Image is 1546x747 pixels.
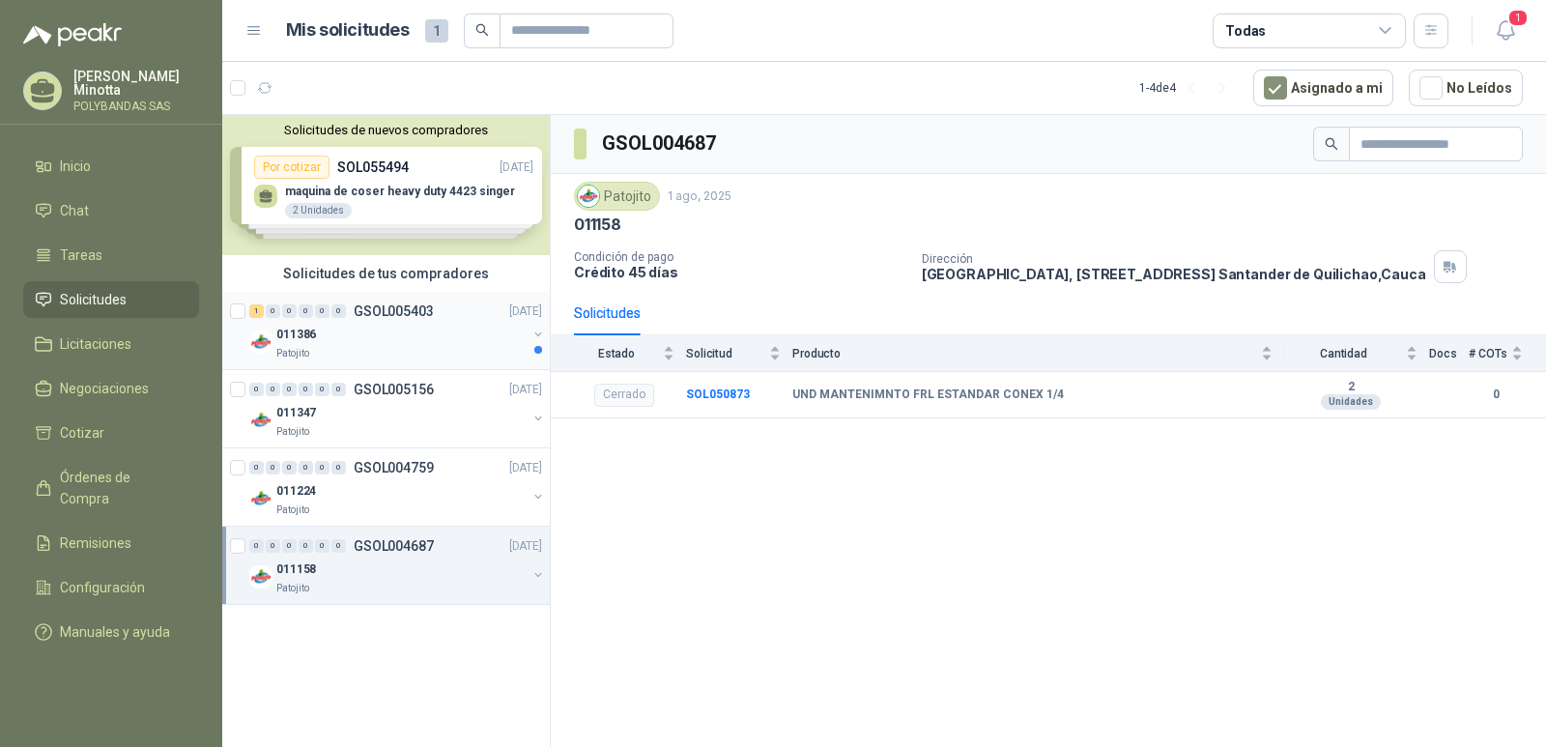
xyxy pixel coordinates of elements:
div: 0 [266,383,280,396]
span: Estado [574,347,659,360]
th: Cantidad [1284,335,1429,371]
p: 011386 [276,326,316,344]
div: 0 [331,383,346,396]
p: 011347 [276,404,316,422]
img: Logo peakr [23,23,122,46]
th: Estado [551,335,686,371]
div: Unidades [1321,394,1381,410]
img: Company Logo [249,330,272,354]
span: Órdenes de Compra [60,467,181,509]
div: Solicitudes de tus compradores [222,255,550,292]
h3: GSOL004687 [602,129,719,158]
span: search [475,23,489,37]
span: Producto [792,347,1257,360]
div: 0 [315,461,329,474]
p: Patojito [276,581,309,596]
div: 0 [331,304,346,318]
div: 0 [249,539,264,553]
a: Chat [23,192,199,229]
div: Todas [1225,20,1266,42]
p: 011158 [276,560,316,579]
p: [DATE] [509,459,542,477]
div: 0 [282,383,297,396]
h1: Mis solicitudes [286,16,410,44]
p: Patojito [276,424,309,440]
a: 1 0 0 0 0 0 GSOL005403[DATE] Company Logo011386Patojito [249,300,546,361]
a: Tareas [23,237,199,273]
div: 0 [299,383,313,396]
th: Docs [1429,335,1469,371]
p: [DATE] [509,537,542,556]
a: 0 0 0 0 0 0 GSOL004759[DATE] Company Logo011224Patojito [249,456,546,518]
a: Negociaciones [23,370,199,407]
p: [DATE] [509,381,542,399]
span: 1 [1507,9,1529,27]
span: Licitaciones [60,333,131,355]
span: Chat [60,200,89,221]
p: Patojito [276,503,309,518]
div: 0 [315,383,329,396]
div: 0 [266,304,280,318]
div: 0 [249,461,264,474]
span: search [1325,137,1338,151]
b: 0 [1469,386,1523,404]
span: Cotizar [60,422,104,444]
p: 1 ago, 2025 [668,187,731,206]
button: Asignado a mi [1253,70,1393,106]
div: 0 [266,539,280,553]
p: Patojito [276,346,309,361]
span: 1 [425,19,448,43]
p: GSOL004687 [354,539,434,553]
a: 0 0 0 0 0 0 GSOL004687[DATE] Company Logo011158Patojito [249,534,546,596]
div: 0 [299,539,313,553]
p: 011158 [574,215,621,235]
span: # COTs [1469,347,1507,360]
button: 1 [1488,14,1523,48]
p: GSOL005156 [354,383,434,396]
a: Inicio [23,148,199,185]
span: Negociaciones [60,378,149,399]
span: Cantidad [1284,347,1402,360]
a: Órdenes de Compra [23,459,199,517]
div: 0 [299,461,313,474]
div: 0 [249,383,264,396]
div: 1 - 4 de 4 [1139,72,1238,103]
div: Solicitudes de nuevos compradoresPor cotizarSOL055494[DATE] maquina de coser heavy duty 4423 sing... [222,115,550,255]
div: 0 [282,539,297,553]
a: Manuales y ayuda [23,614,199,650]
p: POLYBANDAS SAS [73,101,199,112]
span: Inicio [60,156,91,177]
span: Solicitud [686,347,765,360]
img: Company Logo [249,409,272,432]
span: Solicitudes [60,289,127,310]
a: Remisiones [23,525,199,561]
b: 2 [1284,380,1417,395]
span: Manuales y ayuda [60,621,170,643]
p: Dirección [922,252,1426,266]
span: Remisiones [60,532,131,554]
div: 0 [331,539,346,553]
a: 0 0 0 0 0 0 GSOL005156[DATE] Company Logo011347Patojito [249,378,546,440]
img: Company Logo [249,487,272,510]
a: Configuración [23,569,199,606]
div: 0 [282,304,297,318]
img: Company Logo [249,565,272,589]
b: UND MANTENIMNTO FRL ESTANDAR CONEX 1/4 [792,388,1064,403]
a: Cotizar [23,415,199,451]
div: 0 [282,461,297,474]
p: Crédito 45 días [574,264,906,280]
a: Licitaciones [23,326,199,362]
p: 011224 [276,482,316,501]
p: GSOL004759 [354,461,434,474]
p: GSOL005403 [354,304,434,318]
a: SOL050873 [686,388,750,401]
p: [DATE] [509,302,542,321]
div: Cerrado [594,384,654,407]
span: Configuración [60,577,145,598]
div: 0 [315,304,329,318]
p: [PERSON_NAME] Minotta [73,70,199,97]
th: Producto [792,335,1284,371]
th: # COTs [1469,335,1546,371]
div: 0 [315,539,329,553]
button: Solicitudes de nuevos compradores [230,123,542,137]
